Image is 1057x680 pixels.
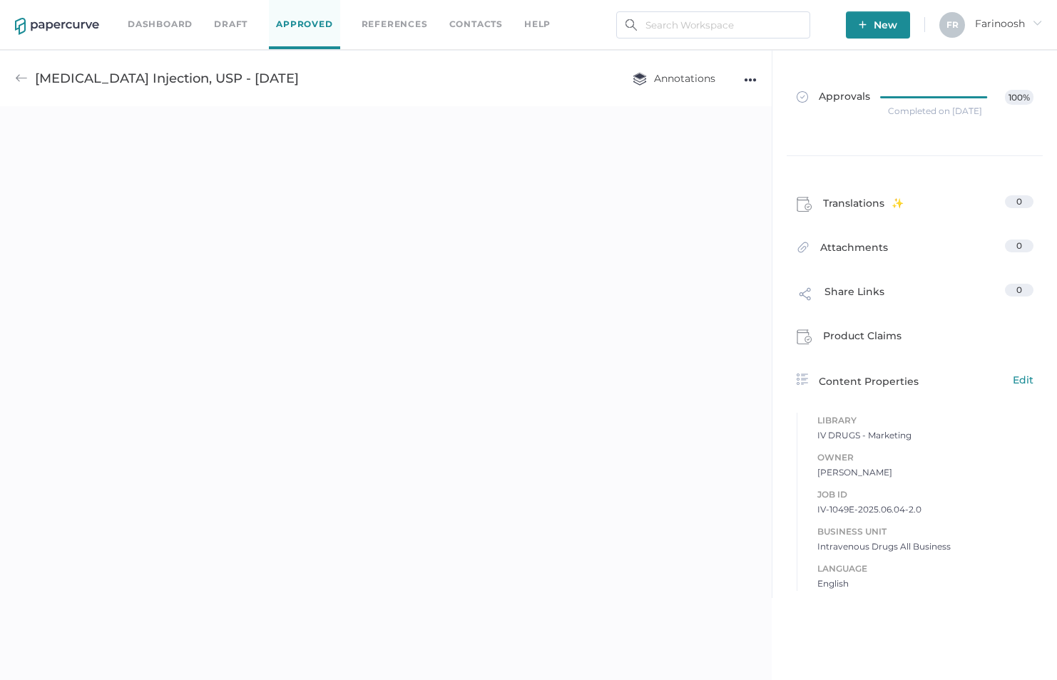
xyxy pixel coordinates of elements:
[846,11,910,38] button: New
[817,465,1033,480] span: [PERSON_NAME]
[1005,90,1033,105] span: 100%
[214,16,247,32] a: Draft
[1013,372,1033,388] span: Edit
[633,72,715,85] span: Annotations
[817,540,1033,554] span: Intravenous Drugs All Business
[1016,284,1022,295] span: 0
[817,577,1033,591] span: English
[128,16,193,32] a: Dashboard
[797,90,870,105] span: Approvals
[362,16,428,32] a: References
[797,372,1033,389] div: Content Properties
[817,561,1033,577] span: Language
[524,16,551,32] div: help
[817,428,1033,443] span: IV DRUGS - Marketing
[824,284,884,311] span: Share Links
[35,65,299,92] div: [MEDICAL_DATA] Injection, USP - [DATE]
[449,16,503,32] a: Contacts
[817,487,1033,503] span: Job ID
[797,239,1033,262] a: Attachments0
[788,76,1042,130] a: Approvals100%
[797,241,810,257] img: attachments-icon.0dd0e375.svg
[797,284,1033,311] a: Share Links0
[1016,240,1022,251] span: 0
[797,285,814,306] img: share-link-icon.af96a55c.svg
[797,197,812,212] img: claims-icon.71597b81.svg
[859,21,867,29] img: plus-white.e19ec114.svg
[975,17,1042,30] span: Farinoosh
[625,19,637,31] img: search.bf03fe8b.svg
[15,18,99,35] img: papercurve-logo-colour.7244d18c.svg
[817,524,1033,540] span: Business Unit
[744,70,757,90] div: ●●●
[797,374,808,385] img: content-properties-icon.34d20aed.svg
[1016,196,1022,207] span: 0
[618,65,730,92] button: Annotations
[859,11,897,38] span: New
[797,328,1033,349] a: Product Claims
[817,413,1033,428] span: Library
[1032,18,1042,28] i: arrow_right
[797,372,1033,389] a: Content PropertiesEdit
[823,328,902,349] span: Product Claims
[820,239,888,262] span: Attachments
[797,195,1033,217] a: Translations0
[797,329,812,345] img: claims-icon.71597b81.svg
[817,503,1033,517] span: IV-1049E-2025.06.04-2.0
[15,72,28,85] img: back-arrow-grey.72011ae3.svg
[616,11,810,38] input: Search Workspace
[633,72,647,86] img: annotation-layers.cc6d0e6b.svg
[797,91,808,103] img: approved-grey.341b8de9.svg
[823,195,904,217] span: Translations
[817,450,1033,465] span: Owner
[946,19,959,30] span: F R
